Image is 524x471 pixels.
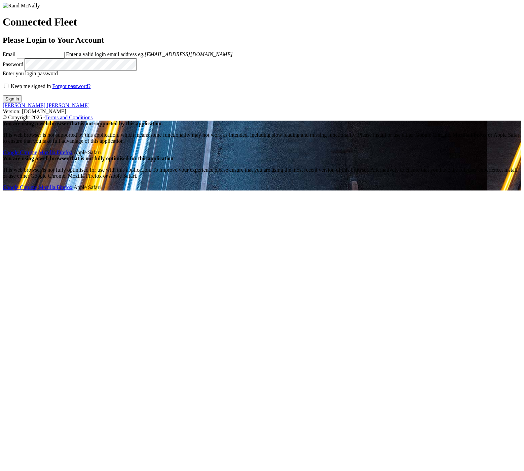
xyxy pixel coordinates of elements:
[144,51,232,57] em: [EMAIL_ADDRESS][DOMAIN_NAME]
[3,3,40,9] img: Rand McNally
[3,115,521,121] div: © Copyright 2025 -
[3,149,37,155] a: Google Chrome
[3,51,15,57] label: Email
[3,95,22,102] button: Sign in
[3,102,89,108] a: [PERSON_NAME] [PERSON_NAME]
[4,84,8,88] input: Keep me signed in
[3,121,163,126] strong: You are using a web browser that is not supported by this application.
[3,132,521,144] p: This web browser is not supported by this application, which means some functionality may not wor...
[74,149,101,155] span: Safari
[3,61,23,67] label: Password
[3,184,37,190] a: Google Chrome
[3,36,521,45] h2: Please Login to Your Account
[3,167,521,179] p: This web browser is not fully optimised for use with this application. To improve your experience...
[3,71,58,76] span: Enter you login password
[39,184,73,190] a: Mozilla Firefox
[11,83,51,89] span: Keep me signed in
[3,156,174,161] strong: You are using a web browser that is not fully optimised for this application
[3,109,521,115] div: Version: [DOMAIN_NAME]
[66,51,232,57] span: Enter a valid login email address eg.
[45,115,92,120] a: Terms and Conditions
[39,149,73,155] a: Mozilla Firefox
[74,184,101,190] span: Safari
[52,83,91,89] a: Forgot password?
[3,3,521,102] form: main
[3,16,521,28] h1: Connected Fleet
